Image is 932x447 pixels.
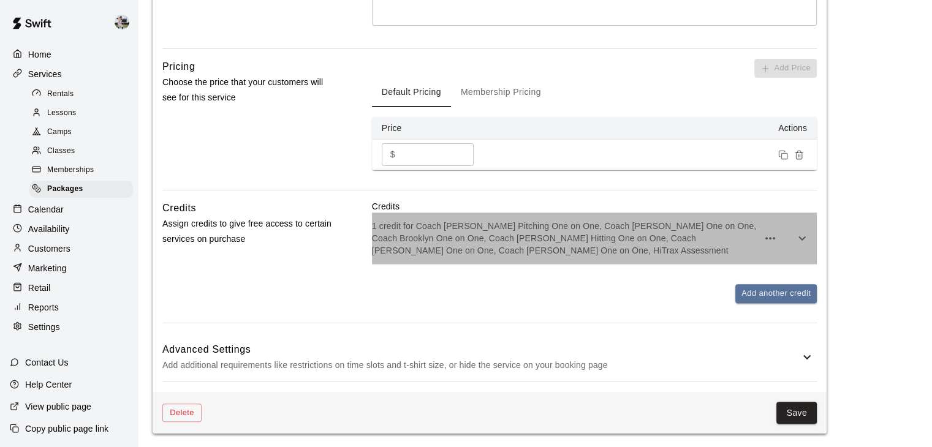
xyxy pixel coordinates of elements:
[791,147,807,163] button: Remove price
[29,86,133,103] div: Rentals
[47,164,94,176] span: Memberships
[29,143,133,160] div: Classes
[29,123,138,142] a: Camps
[29,105,133,122] div: Lessons
[29,180,138,199] a: Packages
[162,200,196,216] h6: Credits
[115,15,129,29] img: Matt Hill
[28,48,51,61] p: Home
[28,301,59,314] p: Reports
[372,78,451,107] button: Default Pricing
[494,117,817,140] th: Actions
[28,203,64,216] p: Calendar
[162,404,202,423] button: Delete
[29,181,133,198] div: Packages
[162,216,333,247] p: Assign credits to give free access to certain services on purchase
[29,161,138,180] a: Memberships
[25,400,91,413] p: View public page
[28,242,70,255] p: Customers
[10,45,128,64] a: Home
[47,183,83,195] span: Packages
[10,298,128,317] a: Reports
[47,88,74,100] span: Rentals
[162,358,800,373] p: Add additional requirements like restrictions on time slots and t-shirt size, or hide the service...
[390,148,395,161] p: $
[372,117,494,140] th: Price
[47,126,72,138] span: Camps
[372,212,817,264] div: 1 credit for Coach [PERSON_NAME] Pitching One on One, Coach [PERSON_NAME] One on One, Coach Brook...
[735,284,817,303] button: Add another credit
[10,65,128,83] a: Services
[162,59,195,75] h6: Pricing
[112,10,138,34] div: Matt Hill
[47,145,75,157] span: Classes
[10,200,128,219] a: Calendar
[451,78,551,107] button: Membership Pricing
[162,333,817,381] div: Advanced SettingsAdd additional requirements like restrictions on time slots and t-shirt size, or...
[775,147,791,163] button: Duplicate price
[28,223,70,235] p: Availability
[29,162,133,179] div: Memberships
[10,239,128,258] a: Customers
[25,423,108,435] p: Copy public page link
[28,262,67,274] p: Marketing
[776,402,817,424] button: Save
[372,220,758,257] p: 1 credit for Coach [PERSON_NAME] Pitching One on One, Coach [PERSON_NAME] One on One, Coach Brook...
[28,282,51,294] p: Retail
[162,342,800,358] h6: Advanced Settings
[10,318,128,336] a: Settings
[162,75,333,105] p: Choose the price that your customers will see for this service
[47,107,77,119] span: Lessons
[28,321,60,333] p: Settings
[10,259,128,277] a: Marketing
[10,220,128,238] a: Availability
[29,124,133,141] div: Camps
[25,378,72,391] p: Help Center
[25,356,69,369] p: Contact Us
[10,279,128,297] a: Retail
[29,103,138,122] a: Lessons
[28,68,62,80] p: Services
[372,200,817,212] p: Credits
[29,142,138,161] a: Classes
[29,85,138,103] a: Rentals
